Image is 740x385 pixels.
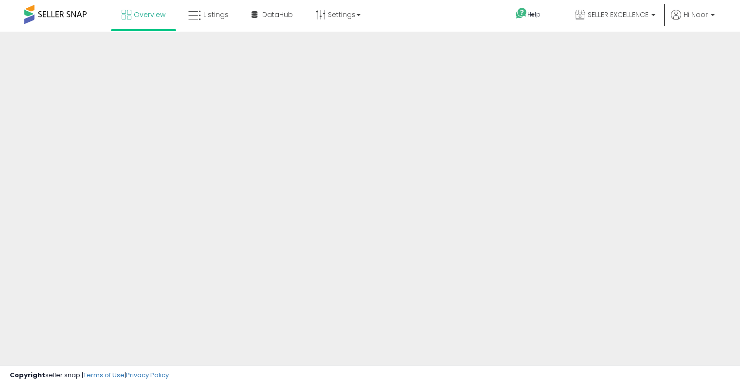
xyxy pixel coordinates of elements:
span: Overview [134,10,165,19]
strong: Copyright [10,370,45,380]
a: Hi Noor [671,10,715,29]
div: seller snap | | [10,371,169,380]
i: Get Help [515,7,527,19]
a: Privacy Policy [126,370,169,380]
span: Hi Noor [684,10,708,19]
span: Help [527,10,541,18]
span: DataHub [262,10,293,19]
span: SELLER EXCELLENCE [588,10,649,19]
a: Terms of Use [83,370,125,380]
span: Listings [203,10,229,19]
